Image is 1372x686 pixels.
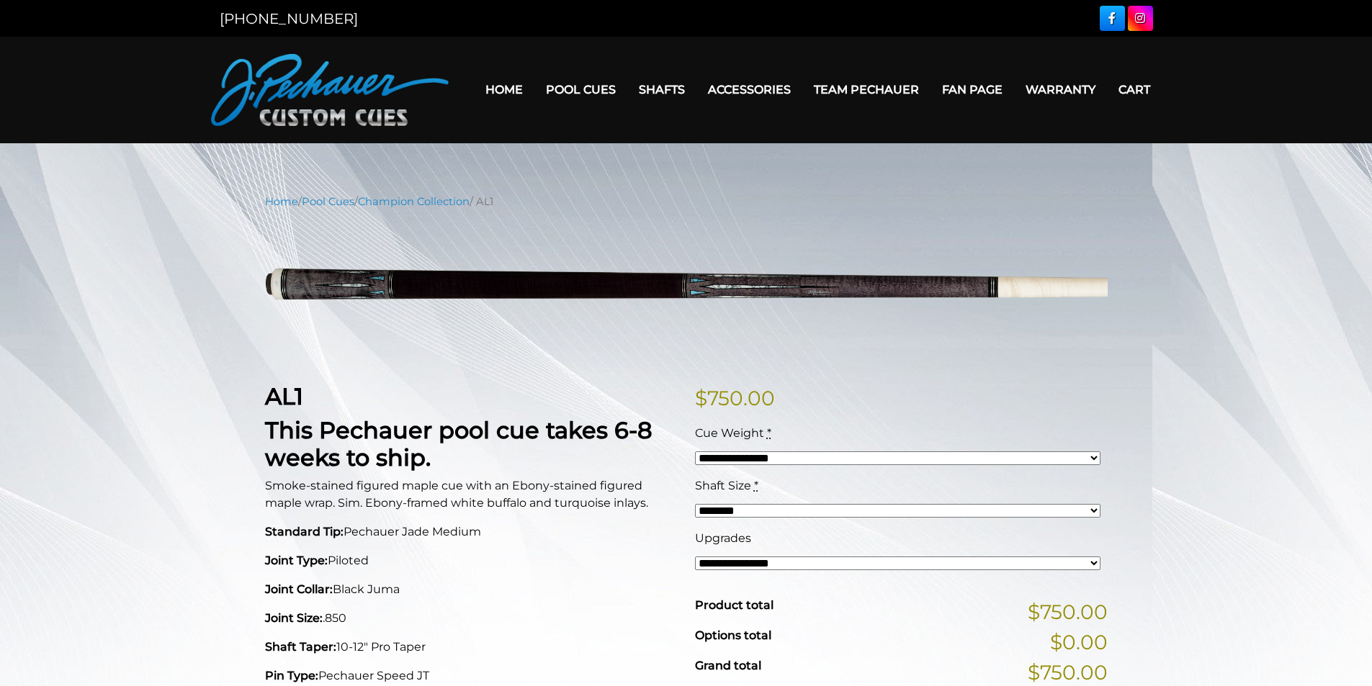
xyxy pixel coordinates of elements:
a: Fan Page [931,71,1014,108]
span: Options total [695,628,771,642]
span: $0.00 [1050,627,1108,657]
span: $750.00 [1028,597,1108,627]
a: Team Pechauer [802,71,931,108]
a: Home [265,195,298,208]
span: Smoke-stained figured maple cue with an Ebony-stained figured maple wrap. Sim. Ebony-framed white... [265,479,648,510]
span: $ [695,386,707,410]
p: Pechauer Jade Medium [265,523,678,541]
a: [PHONE_NUMBER] [220,10,358,27]
p: 10-12" Pro Taper [265,638,678,656]
span: Grand total [695,659,761,672]
p: Piloted [265,552,678,569]
a: Home [474,71,534,108]
strong: This Pechauer pool cue takes 6-8 weeks to ship. [265,416,653,471]
span: Product total [695,598,774,612]
strong: Joint Type: [265,554,328,567]
a: Pool Cues [534,71,627,108]
abbr: required [767,426,771,440]
a: Accessories [696,71,802,108]
img: Pechauer Custom Cues [211,54,449,126]
p: Pechauer Speed JT [265,667,678,685]
a: Pool Cues [302,195,354,208]
a: Champion Collection [358,195,470,208]
img: AL1-UPDATED.png [265,220,1108,361]
p: .850 [265,610,678,627]
strong: Shaft Taper: [265,640,336,654]
nav: Breadcrumb [265,194,1108,209]
p: Black Juma [265,581,678,598]
a: Warranty [1014,71,1107,108]
strong: AL1 [265,382,303,410]
strong: Standard Tip: [265,525,344,538]
a: Shafts [627,71,696,108]
span: Shaft Size [695,479,751,492]
bdi: 750.00 [695,386,775,410]
abbr: required [754,479,758,492]
strong: Joint Collar: [265,582,333,596]
a: Cart [1107,71,1162,108]
strong: Joint Size: [265,611,323,625]
span: Cue Weight [695,426,764,440]
span: Upgrades [695,531,751,545]
strong: Pin Type: [265,669,318,682]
